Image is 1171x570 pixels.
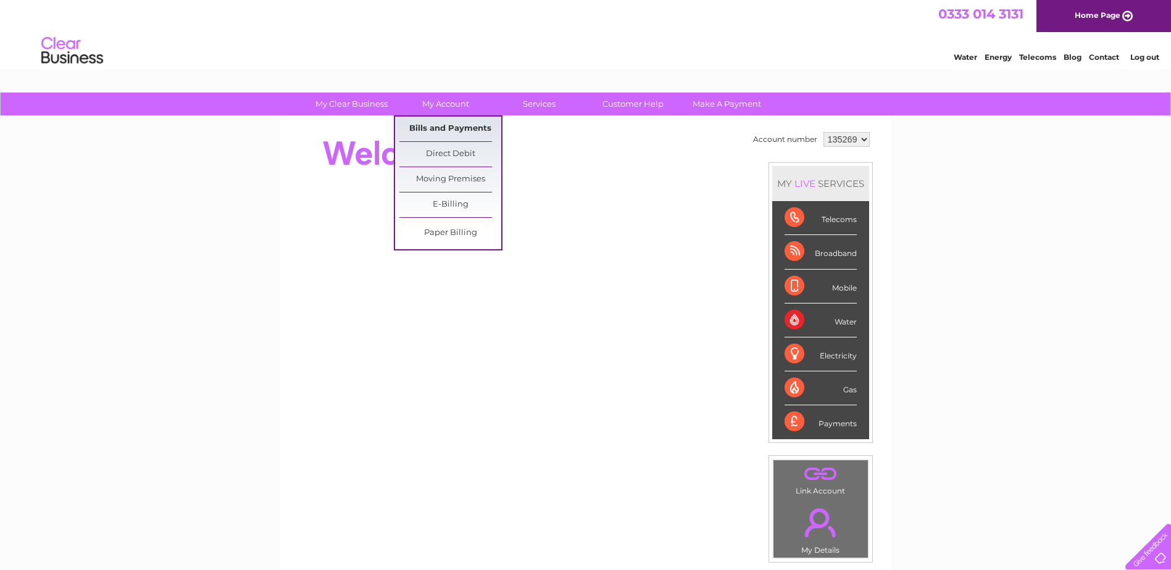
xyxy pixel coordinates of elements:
[399,192,501,217] a: E-Billing
[772,166,869,201] div: MY SERVICES
[301,93,402,115] a: My Clear Business
[676,93,778,115] a: Make A Payment
[785,337,857,371] div: Electricity
[792,178,818,189] div: LIVE
[41,32,104,70] img: logo.png
[399,142,501,167] a: Direct Debit
[773,498,869,558] td: My Details
[985,52,1012,62] a: Energy
[488,93,590,115] a: Services
[394,93,496,115] a: My Account
[785,201,857,235] div: Telecoms
[1064,52,1081,62] a: Blog
[785,371,857,405] div: Gas
[294,7,878,60] div: Clear Business is a trading name of Verastar Limited (registered in [GEOGRAPHIC_DATA] No. 3667643...
[954,52,977,62] a: Water
[399,221,501,246] a: Paper Billing
[1019,52,1056,62] a: Telecoms
[785,405,857,439] div: Payments
[399,117,501,141] a: Bills and Payments
[785,235,857,269] div: Broadband
[785,304,857,337] div: Water
[777,501,865,544] a: .
[1089,52,1119,62] a: Contact
[399,167,501,192] a: Moving Premises
[750,129,820,150] td: Account number
[1130,52,1159,62] a: Log out
[777,463,865,485] a: .
[773,460,869,498] td: Link Account
[582,93,684,115] a: Customer Help
[938,6,1023,22] a: 0333 014 3131
[785,270,857,304] div: Mobile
